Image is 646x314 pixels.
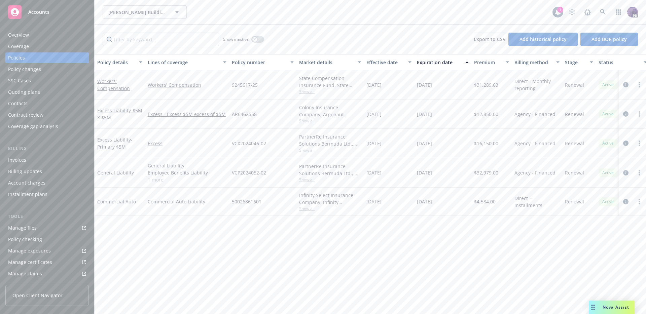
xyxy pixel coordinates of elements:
a: Policy changes [5,64,89,75]
span: Renewal [565,198,584,205]
button: Lines of coverage [145,54,229,70]
a: Excess - Excess $5M excess of $5M [148,111,226,118]
span: Renewal [565,169,584,176]
div: Invoices [8,155,26,165]
div: Billing method [514,59,552,66]
span: 9245617-25 [232,81,258,88]
a: Report a Bug [581,5,594,19]
span: $12,850.00 [474,111,498,118]
a: Excess Liability [97,107,142,121]
span: [PERSON_NAME] Building Services Inc. [108,9,167,16]
span: Show all [299,177,361,183]
div: Colony Insurance Company, Argonaut Insurance Company (Argo), Amwins [299,104,361,118]
span: [DATE] [366,140,382,147]
div: PartnerRe Insurance Solutions Bermuda Ltd., PartnerRE Insurance Solutions of Bermuda Ltd., Amwins [299,133,361,147]
div: Market details [299,59,354,66]
span: Accounts [28,9,49,15]
span: [DATE] [366,81,382,88]
span: Open Client Navigator [12,292,63,299]
span: Show inactive [223,36,249,42]
span: Add historical policy [519,36,567,42]
div: Manage certificates [8,257,52,268]
span: [DATE] [366,111,382,118]
a: more [635,198,643,206]
span: [DATE] [417,198,432,205]
span: VCX2024046-02 [232,140,266,147]
a: more [635,169,643,177]
span: Renewal [565,111,584,118]
div: Contract review [8,110,43,120]
div: Policy changes [8,64,41,75]
a: Stop snowing [565,5,579,19]
a: Search [596,5,610,19]
span: [DATE] [417,140,432,147]
span: [DATE] [366,169,382,176]
a: Manage exposures [5,245,89,256]
div: Policy details [97,59,135,66]
span: [DATE] [417,169,432,176]
span: Active [601,199,615,205]
a: circleInformation [622,110,630,118]
div: Installment plans [8,189,47,200]
button: Policy details [95,54,145,70]
button: [PERSON_NAME] Building Services Inc. [103,5,187,19]
div: Infinity Select Insurance Company, Infinity ([PERSON_NAME]) [299,192,361,206]
button: Expiration date [414,54,471,70]
a: Policies [5,52,89,63]
div: Tools [5,213,89,220]
div: State Compensation Insurance Fund, State Compensation Insurance Fund (SCIF) [299,75,361,89]
div: Lines of coverage [148,59,219,66]
a: General Liability [97,169,134,176]
span: Show all [299,118,361,124]
span: Direct - Monthly reporting [514,78,560,92]
span: [DATE] [417,111,432,118]
a: Contacts [5,98,89,109]
span: $4,584.00 [474,198,496,205]
div: PartnerRe Insurance Solutions Bermuda Ltd., PartnerRE Insurance Solutions of Bermuda Ltd., Amwins [299,163,361,177]
a: Account charges [5,178,89,188]
a: Workers' Compensation [148,81,226,88]
span: Add BOR policy [591,36,627,42]
span: $32,979.00 [474,169,498,176]
a: Quoting plans [5,87,89,97]
span: Agency - Financed [514,111,555,118]
a: Switch app [612,5,625,19]
span: $16,150.00 [474,140,498,147]
span: Agency - Financed [514,169,555,176]
a: Invoices [5,155,89,165]
a: General Liability [148,162,226,169]
button: Stage [562,54,596,70]
a: more [635,110,643,118]
a: Accounts [5,3,89,22]
div: Contacts [8,98,28,109]
span: Renewal [565,81,584,88]
a: 1 more [148,176,226,183]
span: Active [601,140,615,146]
span: 50026861601 [232,198,261,205]
button: Market details [296,54,364,70]
a: Commercial Auto Liability [148,198,226,205]
span: Active [601,170,615,176]
img: photo [627,7,638,17]
div: Status [599,59,640,66]
span: Export to CSV [474,36,506,42]
span: Agency - Financed [514,140,555,147]
a: Contract review [5,110,89,120]
a: circleInformation [622,198,630,206]
a: Commercial Auto [97,198,136,205]
a: Manage claims [5,268,89,279]
div: Billing updates [8,166,42,177]
input: Filter by keyword... [103,33,219,46]
div: Policy checking [8,234,42,245]
span: Show all [299,206,361,211]
button: Nova Assist [589,301,635,314]
a: circleInformation [622,169,630,177]
span: Renewal [565,140,584,147]
span: VCP2024052-02 [232,169,266,176]
div: SSC Cases [8,75,31,86]
span: Active [601,82,615,88]
button: Effective date [364,54,414,70]
span: Active [601,111,615,117]
a: Excess [148,140,226,147]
